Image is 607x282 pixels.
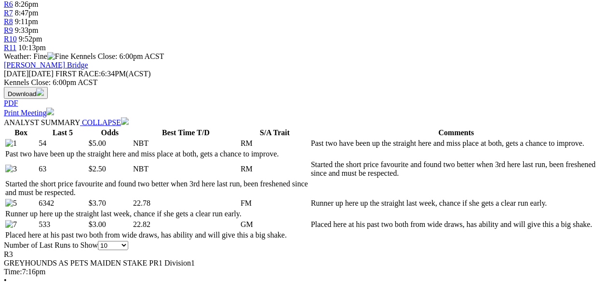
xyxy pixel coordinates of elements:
span: Kennels Close: 6:00pm ACST [70,52,164,60]
span: 8:47pm [15,9,39,17]
img: Fine [47,52,68,61]
a: COLLAPSE [80,118,129,127]
span: [DATE] [4,70,54,78]
img: printer.svg [46,108,54,115]
img: 5 [5,199,17,208]
a: Print Meeting [4,109,54,117]
div: Number of Last Runs to Show [4,241,603,250]
td: NBT [133,160,239,178]
td: Started the short price favourite and found two better when 3rd here last run, been freshened sin... [5,179,310,197]
span: [DATE] [4,70,29,78]
td: Placed here at his past two both from wide draws, has ability and will give this a big shake. [310,220,602,229]
td: Placed here at his past two both from wide draws, has ability and will give this a big shake. [5,230,310,240]
a: R9 [4,26,13,34]
div: 7:16pm [4,268,603,276]
td: 22.78 [133,198,239,208]
td: Past two have been up the straight here and miss place at both, gets a chance to improve. [5,149,310,159]
span: 9:52pm [19,35,42,43]
img: download.svg [36,88,44,96]
span: $3.70 [89,199,106,207]
span: Weather: Fine [4,52,70,60]
div: Kennels Close: 6:00pm ACST [4,78,603,87]
a: [PERSON_NAME] Bridge [4,61,88,69]
a: R11 [4,43,16,52]
span: 9:33pm [15,26,39,34]
a: R10 [4,35,17,43]
button: Download [4,87,48,99]
td: 6342 [38,198,87,208]
th: S/A Trait [240,128,310,138]
td: Started the short price favourite and found two better when 3rd here last run, been freshened sin... [310,160,602,178]
td: 533 [38,220,87,229]
img: 3 [5,165,17,173]
span: 9:11pm [15,17,38,26]
td: GM [240,220,310,229]
span: 6:34PM(ACST) [55,70,151,78]
span: $3.00 [89,220,106,228]
a: PDF [4,99,18,107]
th: Odds [88,128,132,138]
div: GREYHOUNDS AS PETS MAIDEN STAKE PR1 Division1 [4,259,603,268]
td: RM [240,160,310,178]
a: R8 [4,17,13,26]
td: RM [240,139,310,148]
span: Time: [4,268,22,276]
div: ANALYST SUMMARY [4,117,603,127]
span: FIRST RACE: [55,70,101,78]
span: 10:13pm [18,43,46,52]
th: Last 5 [38,128,87,138]
td: NBT [133,139,239,148]
img: chevron-down-white.svg [121,117,129,125]
img: 1 [5,139,17,148]
td: 22.82 [133,220,239,229]
span: COLLAPSE [82,118,121,127]
td: 54 [38,139,87,148]
span: $5.00 [89,139,106,147]
td: 63 [38,160,87,178]
a: R7 [4,9,13,17]
th: Best Time T/D [133,128,239,138]
td: FM [240,198,310,208]
td: Past two have been up the straight here and miss place at both, gets a chance to improve. [310,139,602,148]
span: $2.50 [89,165,106,173]
div: Download [4,99,603,108]
img: 7 [5,220,17,229]
span: R3 [4,250,13,258]
td: Runner up here up the straight last week, chance if she gets a clear run early. [310,198,602,208]
th: Box [5,128,37,138]
th: Comments [310,128,602,138]
td: Runner up here up the straight last week, chance if she gets a clear run early. [5,209,310,219]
